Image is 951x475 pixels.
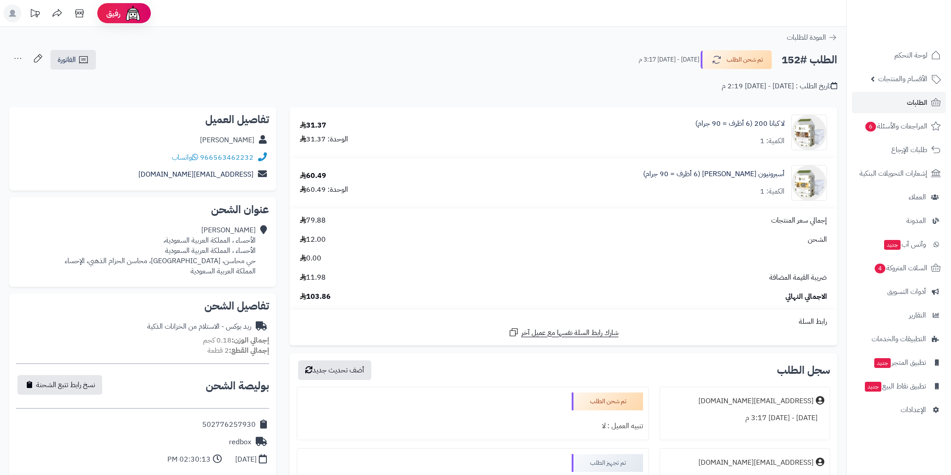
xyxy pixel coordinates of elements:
div: تم شحن الطلب [572,392,643,410]
span: العملاء [909,191,926,203]
span: الفاتورة [58,54,76,65]
div: الوحدة: 31.37 [300,134,348,145]
div: [EMAIL_ADDRESS][DOMAIN_NAME] [698,458,814,468]
span: 103.86 [300,292,331,302]
a: العودة للطلبات [787,32,837,43]
div: redbox [229,437,251,447]
div: تم تجهيز الطلب [572,454,643,472]
a: تحديثات المنصة [24,4,46,25]
a: العملاء [852,186,946,208]
a: واتساب [172,152,198,163]
div: تاريخ الطلب : [DATE] - [DATE] 2:19 م [722,81,837,91]
span: الاجمالي النهائي [785,292,827,302]
span: السلات المتروكة [874,262,927,274]
a: وآتس آبجديد [852,234,946,255]
h2: الطلب #152 [781,51,837,69]
img: 1756560206-la%20cabana-90x90.webp [792,115,826,150]
span: الشحن [808,235,827,245]
span: العودة للطلبات [787,32,826,43]
span: 79.88 [300,215,326,226]
span: التقارير [909,309,926,322]
a: تطبيق المتجرجديد [852,352,946,373]
div: تنبيه العميل : لا [303,417,643,435]
div: الوحدة: 60.49 [300,185,348,195]
span: 12.00 [300,235,326,245]
span: تطبيق نقاط البيع [864,380,926,392]
div: [DATE] [235,454,257,465]
a: الفاتورة [50,50,96,70]
span: الإعدادات [901,404,926,416]
div: 02:30:13 PM [167,454,211,465]
span: 0.00 [300,253,321,264]
a: أسبرونيون [PERSON_NAME] (6 أظرف = 90 جرام) [643,169,785,179]
h2: تفاصيل العميل [16,114,269,125]
span: تطبيق المتجر [873,356,926,369]
span: نسخ رابط تتبع الشحنة [36,380,95,390]
h2: تفاصيل الشحن [16,301,269,311]
span: 4 [875,264,886,274]
span: جديد [865,382,881,392]
span: طلبات الإرجاع [891,144,927,156]
span: الأقسام والمنتجات [878,73,927,85]
img: ai-face.png [124,4,142,22]
a: لا كبانا 200 (6 أظرف = 90 جرام) [695,119,785,129]
a: السلات المتروكة4 [852,257,946,279]
span: المراجعات والأسئلة [864,120,927,132]
a: طلبات الإرجاع [852,139,946,161]
a: التقارير [852,305,946,326]
span: 6 [865,122,876,132]
h2: عنوان الشحن [16,204,269,215]
button: نسخ رابط تتبع الشحنة [17,375,102,395]
span: 11.98 [300,273,326,283]
span: إجمالي سعر المنتجات [771,215,827,226]
div: [DATE] - [DATE] 3:17 م [665,409,825,427]
span: الطلبات [907,96,927,109]
a: 966563462232 [200,152,253,163]
span: شارك رابط السلة نفسها مع عميل آخر [521,328,619,338]
a: أدوات التسويق [852,281,946,302]
div: الكمية: 1 [760,186,785,197]
img: 1756560323-passion-90x90.webp [792,165,826,201]
button: تم شحن الطلب [701,50,772,69]
small: [DATE] - [DATE] 3:17 م [639,55,699,64]
span: جديد [874,358,891,368]
small: 0.18 كجم [203,335,269,346]
a: لوحة التحكم [852,45,946,66]
div: [PERSON_NAME] الأحساء ، المملكة العربية السعودية، الأحساء ، المملكة العربية السعودية حي محاسن، [G... [65,225,256,276]
h3: سجل الطلب [777,365,830,376]
span: إشعارات التحويلات البنكية [860,167,927,180]
div: 60.49 [300,171,326,181]
strong: إجمالي القطع: [229,345,269,356]
a: إشعارات التحويلات البنكية [852,163,946,184]
span: ضريبة القيمة المضافة [769,273,827,283]
div: الكمية: 1 [760,136,785,146]
strong: إجمالي الوزن: [232,335,269,346]
span: التطبيقات والخدمات [872,333,926,345]
span: جديد [884,240,901,250]
div: [PERSON_NAME] [200,135,254,145]
div: 502776257930 [202,420,256,430]
a: المراجعات والأسئلة6 [852,116,946,137]
div: ريد بوكس - الاستلام من الخزانات الذكية [147,322,251,332]
a: [EMAIL_ADDRESS][DOMAIN_NAME] [138,169,253,180]
button: أضف تحديث جديد [298,360,371,380]
span: رفيق [106,8,120,19]
a: تطبيق نقاط البيعجديد [852,376,946,397]
img: logo-2.png [890,7,943,25]
a: الطلبات [852,92,946,113]
div: 31.37 [300,120,326,131]
span: وآتس آب [883,238,926,251]
div: [EMAIL_ADDRESS][DOMAIN_NAME] [698,396,814,406]
span: أدوات التسويق [887,285,926,298]
div: رابط السلة [293,317,834,327]
small: 2 قطعة [208,345,269,356]
span: المدونة [906,215,926,227]
a: المدونة [852,210,946,231]
a: شارك رابط السلة نفسها مع عميل آخر [508,327,619,338]
h2: بوليصة الشحن [206,380,269,391]
a: الإعدادات [852,399,946,421]
a: التطبيقات والخدمات [852,328,946,350]
span: لوحة التحكم [894,49,927,62]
